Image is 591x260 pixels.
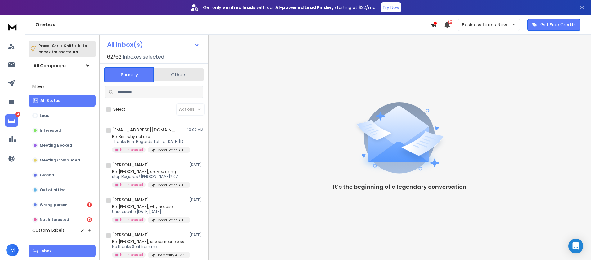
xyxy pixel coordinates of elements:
button: M [6,244,19,256]
p: 14 [15,112,20,117]
p: 10:02 AM [187,127,203,132]
p: [DATE] [189,162,203,167]
button: Out of office [29,184,96,196]
button: Primary [104,67,154,82]
p: [DATE] [189,232,203,237]
p: Re: [PERSON_NAME], why not use [112,204,187,209]
button: Lead [29,109,96,122]
strong: AI-powered Lead Finder, [275,4,333,11]
p: Press to check for shortcuts. [38,43,87,55]
p: Meeting Completed [40,158,80,163]
div: 1 [87,202,92,207]
p: Re: [PERSON_NAME], are you using [112,169,187,174]
p: Thanks Brin. Regards Tahlia [DATE][DATE], [112,139,187,144]
button: Meeting Booked [29,139,96,152]
button: Interested [29,124,96,137]
h3: Filters [29,82,96,91]
p: Try Now [382,4,399,11]
a: 14 [5,114,18,127]
p: No thanks Sent from my [112,244,187,249]
p: Re: Brin, why not use [112,134,187,139]
div: 13 [87,217,92,222]
span: Ctrl + Shift + k [51,42,81,49]
h3: Custom Labels [32,227,65,233]
p: Get only with our starting at $22/mo [203,4,376,11]
p: Closed [40,173,54,178]
p: [DATE] [189,197,203,202]
h1: All Inbox(s) [107,42,143,48]
button: All Inbox(s) [102,38,205,51]
h1: [PERSON_NAME] [112,232,149,238]
p: All Status [40,98,60,103]
p: Business Loans Now ([PERSON_NAME]) [462,22,512,28]
button: Meeting Completed [29,154,96,166]
p: Not Interested [120,253,143,257]
button: Inbox [29,245,96,257]
button: Try Now [381,2,401,12]
p: Interested [40,128,61,133]
p: Wrong person [40,202,68,207]
span: 50 [448,20,452,24]
p: stop Regards *[PERSON_NAME]* 07 [112,174,187,179]
strong: verified leads [223,4,255,11]
button: Wrong person1 [29,199,96,211]
button: Not Interested13 [29,214,96,226]
p: Inbox [40,249,51,253]
h1: [EMAIL_ADDRESS][DOMAIN_NAME] [112,127,180,133]
p: Hospitality AU 386 List 2 Appraisal CTA [157,253,187,258]
p: Get Free Credits [540,22,576,28]
p: Meeting Booked [40,143,72,148]
img: logo [6,21,19,33]
p: Re: [PERSON_NAME], use someone else's [112,239,187,244]
button: Closed [29,169,96,181]
p: Not Interested [120,218,143,222]
p: Not Interested [120,183,143,187]
p: It’s the beginning of a legendary conversation [333,183,467,191]
p: Not Interested [40,217,69,222]
h1: [PERSON_NAME] [112,162,149,168]
h1: All Campaigns [34,63,67,69]
p: Not Interested [120,148,143,152]
p: Construction AU 1686 List 1 Video CTA [157,183,187,187]
p: Lead [40,113,50,118]
p: Construction AU 1686 List 1 Video CTA [157,148,187,152]
button: Get Free Credits [527,19,580,31]
h1: [PERSON_NAME] [112,197,149,203]
p: Construction AU 1686 List 1 Video CTA [157,218,187,223]
h1: Onebox [35,21,431,29]
span: 62 / 62 [107,53,121,61]
p: Unsubscribe [DATE][DATE] [112,209,187,214]
p: Out of office [40,187,65,192]
button: All Campaigns [29,59,96,72]
label: Select [113,107,125,112]
button: All Status [29,95,96,107]
h3: Inboxes selected [123,53,164,61]
div: Open Intercom Messenger [568,239,583,253]
button: Others [154,68,204,82]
